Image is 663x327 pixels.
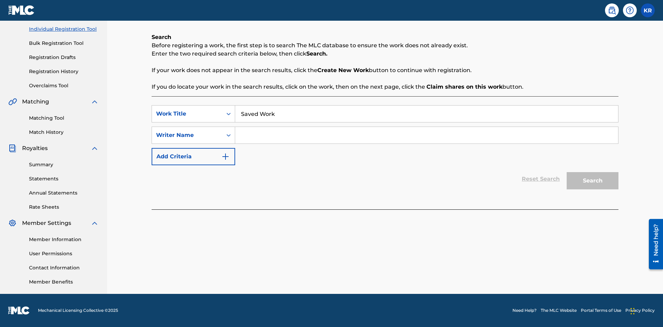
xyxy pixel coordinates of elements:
a: Bulk Registration Tool [29,40,99,47]
span: Mechanical Licensing Collective © 2025 [38,307,118,314]
iframe: Resource Center [644,216,663,273]
a: Individual Registration Tool [29,26,99,33]
a: Matching Tool [29,115,99,122]
a: Statements [29,175,99,182]
div: Drag [631,301,635,321]
img: Royalties [8,144,17,152]
iframe: Chat Widget [628,294,663,327]
img: MLC Logo [8,5,35,15]
div: User Menu [641,3,655,17]
img: Matching [8,98,17,106]
strong: Search. [306,50,327,57]
a: Registration Drafts [29,54,99,61]
p: Before registering a work, the first step is to search The MLC database to ensure the work does n... [152,41,618,50]
img: expand [90,98,99,106]
img: 9d2ae6d4665cec9f34b9.svg [221,152,230,161]
form: Search Form [152,105,618,193]
a: Privacy Policy [625,307,655,314]
a: Summary [29,161,99,168]
a: Public Search [605,3,619,17]
b: Search [152,34,171,40]
a: Rate Sheets [29,204,99,211]
a: Member Information [29,236,99,243]
a: The MLC Website [541,307,577,314]
a: Need Help? [512,307,537,314]
span: Matching [22,98,49,106]
img: expand [90,219,99,227]
strong: Claim shares on this work [426,83,502,90]
a: Match History [29,129,99,136]
p: Enter the two required search criteria below, then click [152,50,618,58]
span: Royalties [22,144,48,152]
a: Member Benefits [29,278,99,286]
img: logo [8,306,30,315]
a: Registration History [29,68,99,75]
div: Help [623,3,637,17]
p: If you do locate your work in the search results, click on the work, then on the next page, click... [152,83,618,91]
a: Overclaims Tool [29,82,99,89]
img: help [626,6,634,14]
img: search [608,6,616,14]
a: User Permissions [29,250,99,257]
button: Add Criteria [152,148,235,165]
div: Writer Name [156,131,218,139]
p: If your work does not appear in the search results, click the button to continue with registration. [152,66,618,75]
a: Contact Information [29,264,99,271]
div: Work Title [156,110,218,118]
img: Member Settings [8,219,17,227]
a: Annual Statements [29,189,99,197]
strong: Create New Work [317,67,369,73]
img: expand [90,144,99,152]
span: Member Settings [22,219,71,227]
a: Portal Terms of Use [581,307,621,314]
